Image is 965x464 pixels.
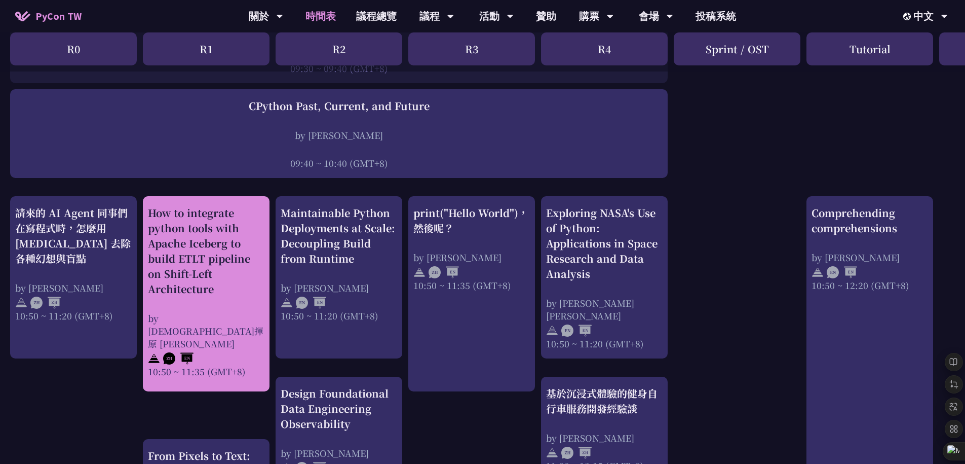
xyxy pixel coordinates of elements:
[413,205,530,292] a: print("Hello World")，然後呢？ by [PERSON_NAME] 10:50 ~ 11:35 (GMT+8)
[429,266,459,278] img: ZHEN.371966e.svg
[408,32,535,65] div: R3
[827,266,857,278] img: ENEN.5a408d1.svg
[148,312,264,350] div: by [DEMOGRAPHIC_DATA]揮原 [PERSON_NAME]
[163,352,194,365] img: ZHEN.371966e.svg
[10,32,137,65] div: R0
[812,205,928,292] a: Comprehending comprehensions by [PERSON_NAME] 10:50 ~ 12:20 (GMT+8)
[812,205,928,236] div: Comprehending comprehensions
[413,266,426,278] img: svg+xml;base64,PHN2ZyB4bWxucz0iaHR0cDovL3d3dy53My5vcmcvMjAwMC9zdmciIHdpZHRoPSIyNCIgaGVpZ2h0PSIyNC...
[276,32,402,65] div: R2
[296,297,326,309] img: ENEN.5a408d1.svg
[15,98,663,169] a: CPython Past, Current, and Future by [PERSON_NAME] 09:40 ~ 10:40 (GMT+8)
[15,129,663,141] div: by [PERSON_NAME]
[546,205,663,281] div: Exploring NASA's Use of Python: Applications in Space Research and Data Analysis
[148,352,160,365] img: svg+xml;base64,PHN2ZyB4bWxucz0iaHR0cDovL3d3dy53My5vcmcvMjAwMC9zdmciIHdpZHRoPSIyNCIgaGVpZ2h0PSIyNC...
[812,251,928,264] div: by [PERSON_NAME]
[15,297,27,309] img: svg+xml;base64,PHN2ZyB4bWxucz0iaHR0cDovL3d3dy53My5vcmcvMjAwMC9zdmciIHdpZHRoPSIyNCIgaGVpZ2h0PSIyNC...
[15,281,132,294] div: by [PERSON_NAME]
[812,266,824,278] img: svg+xml;base64,PHN2ZyB4bWxucz0iaHR0cDovL3d3dy53My5vcmcvMjAwMC9zdmciIHdpZHRoPSIyNCIgaGVpZ2h0PSIyNC...
[15,98,663,114] div: CPython Past, Current, and Future
[281,205,397,266] div: Maintainable Python Deployments at Scale: Decoupling Build from Runtime
[281,386,397,432] div: Design Foundational Data Engineering Observability
[413,205,530,236] div: print("Hello World")，然後呢？
[561,447,592,459] img: ZHZH.38617ef.svg
[546,432,663,444] div: by [PERSON_NAME]
[5,4,92,29] a: PyCon TW
[15,205,132,266] div: 請來的 AI Agent 同事們在寫程式時，怎麼用 [MEDICAL_DATA] 去除各種幻想與盲點
[15,205,132,322] a: 請來的 AI Agent 同事們在寫程式時，怎麼用 [MEDICAL_DATA] 去除各種幻想與盲點 by [PERSON_NAME] 10:50 ~ 11:20 (GMT+8)
[546,325,558,337] img: svg+xml;base64,PHN2ZyB4bWxucz0iaHR0cDovL3d3dy53My5vcmcvMjAwMC9zdmciIHdpZHRoPSIyNCIgaGVpZ2h0PSIyNC...
[903,13,913,20] img: Locale Icon
[546,386,663,416] div: 基於沉浸式體驗的健身自行車服務開發經驗談
[15,309,132,322] div: 10:50 ~ 11:20 (GMT+8)
[281,281,397,294] div: by [PERSON_NAME]
[546,337,663,350] div: 10:50 ~ 11:20 (GMT+8)
[546,447,558,459] img: svg+xml;base64,PHN2ZyB4bWxucz0iaHR0cDovL3d3dy53My5vcmcvMjAwMC9zdmciIHdpZHRoPSIyNCIgaGVpZ2h0PSIyNC...
[281,309,397,322] div: 10:50 ~ 11:20 (GMT+8)
[546,297,663,322] div: by [PERSON_NAME] [PERSON_NAME]
[35,9,82,24] span: PyCon TW
[30,297,61,309] img: ZHZH.38617ef.svg
[281,447,397,459] div: by [PERSON_NAME]
[413,279,530,292] div: 10:50 ~ 11:35 (GMT+8)
[148,205,264,297] div: How to integrate python tools with Apache Iceberg to build ETLT pipeline on Shift-Left Architecture
[15,157,663,169] div: 09:40 ~ 10:40 (GMT+8)
[281,297,293,309] img: svg+xml;base64,PHN2ZyB4bWxucz0iaHR0cDovL3d3dy53My5vcmcvMjAwMC9zdmciIHdpZHRoPSIyNCIgaGVpZ2h0PSIyNC...
[148,365,264,378] div: 10:50 ~ 11:35 (GMT+8)
[546,205,663,350] a: Exploring NASA's Use of Python: Applications in Space Research and Data Analysis by [PERSON_NAME]...
[806,32,933,65] div: Tutorial
[143,32,269,65] div: R1
[281,205,397,322] a: Maintainable Python Deployments at Scale: Decoupling Build from Runtime by [PERSON_NAME] 10:50 ~ ...
[541,32,668,65] div: R4
[812,279,928,292] div: 10:50 ~ 12:20 (GMT+8)
[561,325,592,337] img: ENEN.5a408d1.svg
[674,32,800,65] div: Sprint / OST
[15,11,30,21] img: Home icon of PyCon TW 2025
[413,251,530,264] div: by [PERSON_NAME]
[148,205,264,378] a: How to integrate python tools with Apache Iceberg to build ETLT pipeline on Shift-Left Architectu...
